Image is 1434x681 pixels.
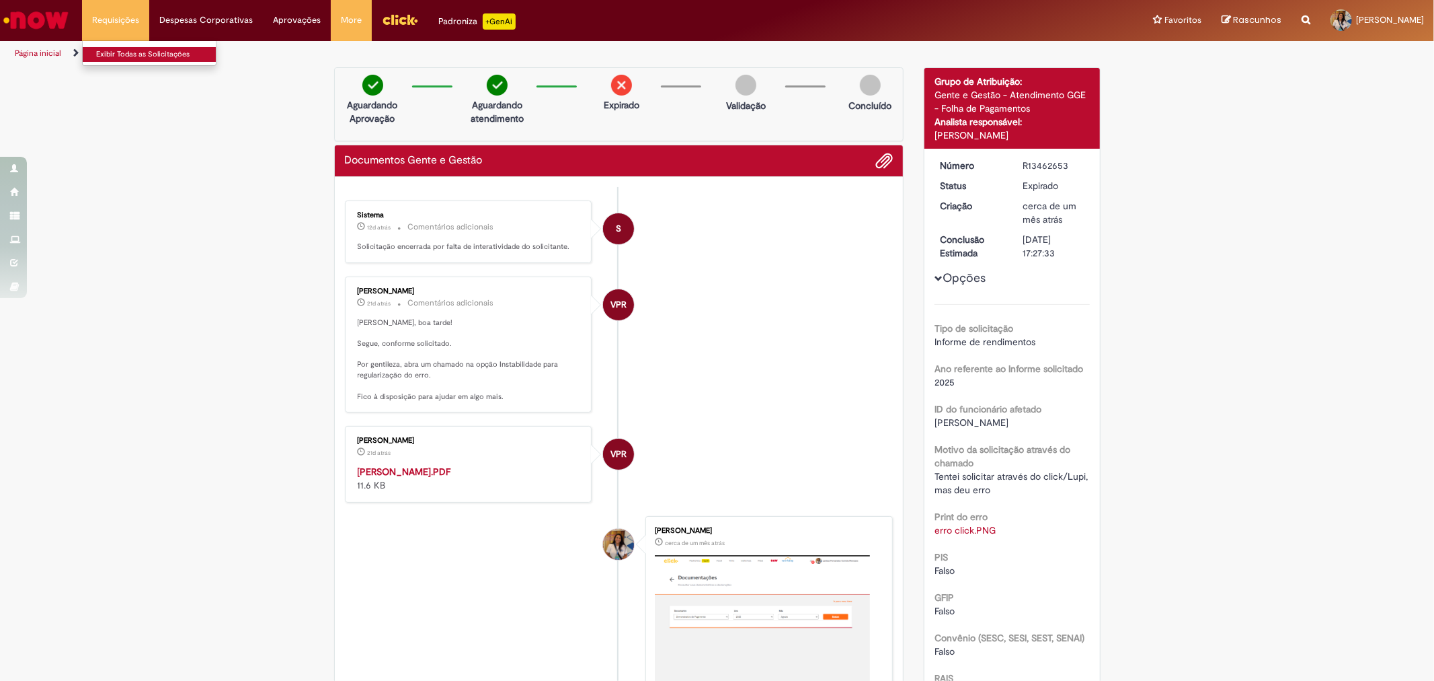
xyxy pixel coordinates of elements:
[930,159,1012,172] dt: Número
[934,551,948,563] b: PIS
[616,213,621,245] span: S
[860,75,881,96] img: img-circle-grey.png
[934,322,1013,334] b: Tipo de solicitação
[340,98,405,125] p: Aguardando Aprovação
[1023,199,1085,226] div: 29/08/2025 14:27:28
[1023,233,1085,260] div: [DATE] 17:27:33
[15,48,61,59] a: Página inicial
[408,297,494,309] small: Comentários adicionais
[483,13,516,30] p: +GenAi
[665,539,725,547] span: cerca de um mês atrás
[83,47,231,62] a: Exibir Todas as Solicitações
[934,336,1035,348] span: Informe de rendimentos
[487,75,508,96] img: check-circle-green.png
[1023,200,1076,225] time: 29/08/2025 14:27:28
[603,439,634,470] div: Vanessa Paiva Ribeiro
[358,465,582,492] div: 11.6 KB
[930,199,1012,213] dt: Criação
[368,449,391,457] span: 21d atrás
[273,13,321,27] span: Aprovações
[934,363,1083,375] b: Ano referente ao Informe solicitado
[934,75,1090,88] div: Grupo de Atribuição:
[726,99,766,112] p: Validação
[368,223,391,231] time: 18/09/2025 13:33:25
[358,211,582,219] div: Sistema
[934,605,955,617] span: Falso
[1023,179,1085,192] div: Expirado
[665,539,725,547] time: 29/08/2025 14:26:24
[1023,200,1076,225] span: cerca de um mês atrás
[1222,14,1281,27] a: Rascunhos
[934,88,1090,115] div: Gente e Gestão - Atendimento GGE - Folha de Pagamentos
[610,289,627,321] span: VPR
[934,115,1090,129] div: Analista responsável:
[438,13,516,30] div: Padroniza
[159,13,253,27] span: Despesas Corporativas
[875,152,893,170] button: Adicionar anexos
[934,592,954,604] b: GFIP
[735,75,756,96] img: img-circle-grey.png
[934,645,955,657] span: Falso
[848,99,891,112] p: Concluído
[1164,13,1201,27] span: Favoritos
[611,75,632,96] img: remove.png
[1,7,71,34] img: ServiceNow
[368,299,391,308] span: 21d atrás
[934,443,1070,469] b: Motivo da solicitação através do chamado
[934,632,1084,644] b: Convênio (SESC, SESI, SEST, SENAI)
[1356,14,1424,26] span: [PERSON_NAME]
[345,155,483,167] h2: Documentos Gente e Gestão Histórico de tíquete
[382,9,418,30] img: click_logo_yellow_360x200.png
[1233,13,1281,26] span: Rascunhos
[934,129,1090,142] div: [PERSON_NAME]
[930,233,1012,260] dt: Conclusão Estimada
[603,529,634,560] div: Larissa Fernandes Correia Menezes
[358,318,582,402] p: [PERSON_NAME], boa tarde! Segue, conforme solicitado. Por gentileza, abra um chamado na opção Ins...
[82,40,216,66] ul: Requisições
[934,417,1008,429] span: [PERSON_NAME]
[603,289,634,320] div: Vanessa Paiva Ribeiro
[358,466,451,478] a: [PERSON_NAME].PDF
[341,13,362,27] span: More
[603,213,634,244] div: System
[368,223,391,231] span: 12d atrás
[362,75,383,96] img: check-circle-green.png
[604,98,639,112] p: Expirado
[92,13,139,27] span: Requisições
[1023,159,1085,172] div: R13462653
[934,565,955,577] span: Falso
[368,449,391,457] time: 09/09/2025 16:31:48
[358,287,582,295] div: [PERSON_NAME]
[930,179,1012,192] dt: Status
[358,242,582,252] p: Solicitação encerrada por falta de interatividade do solicitante.
[368,299,391,308] time: 09/09/2025 16:33:24
[358,437,582,445] div: [PERSON_NAME]
[934,511,988,523] b: Print do erro
[934,403,1041,415] b: ID do funcionário afetado
[655,527,879,535] div: [PERSON_NAME]
[465,98,530,125] p: Aguardando atendimento
[934,524,996,536] a: Download de erro click.PNG
[610,438,627,470] span: VPR
[408,221,494,233] small: Comentários adicionais
[934,470,1090,496] span: Tentei solicitar através do click/Lupi, mas deu erro
[934,376,955,388] span: 2025
[10,41,946,66] ul: Trilhas de página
